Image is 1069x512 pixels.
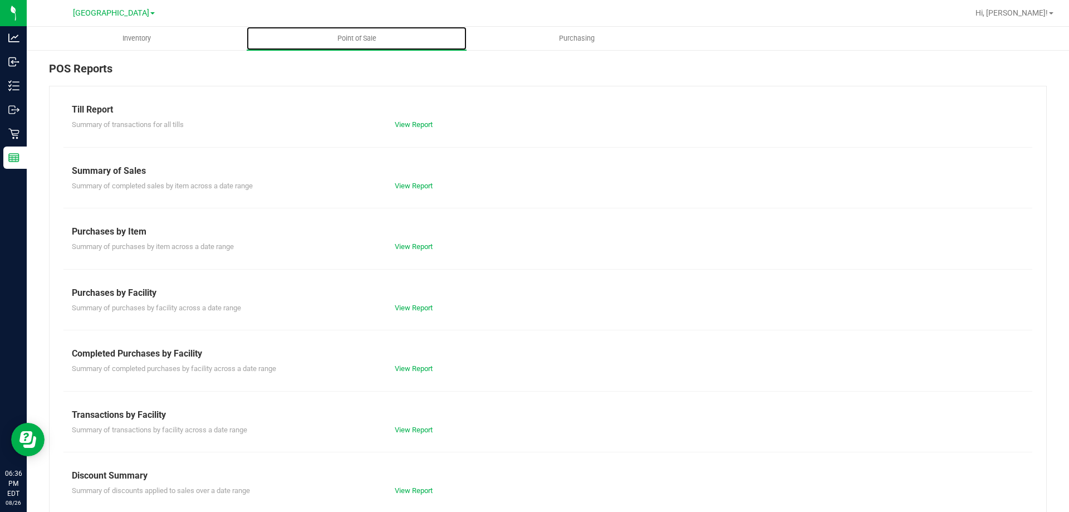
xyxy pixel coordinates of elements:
span: [GEOGRAPHIC_DATA] [73,8,149,18]
a: Point of Sale [247,27,467,50]
span: Hi, [PERSON_NAME]! [975,8,1048,17]
span: Purchasing [544,33,610,43]
inline-svg: Retail [8,128,19,139]
inline-svg: Inbound [8,56,19,67]
span: Inventory [107,33,166,43]
a: View Report [395,426,433,434]
span: Summary of completed purchases by facility across a date range [72,364,276,373]
a: Purchasing [467,27,686,50]
span: Point of Sale [322,33,391,43]
p: 08/26 [5,499,22,507]
div: POS Reports [49,60,1047,86]
a: View Report [395,182,433,190]
span: Summary of completed sales by item across a date range [72,182,253,190]
div: Completed Purchases by Facility [72,347,1024,360]
div: Purchases by Item [72,225,1024,238]
a: View Report [395,364,433,373]
div: Summary of Sales [72,164,1024,178]
div: Discount Summary [72,469,1024,482]
inline-svg: Inventory [8,80,19,91]
a: View Report [395,304,433,312]
span: Summary of transactions by facility across a date range [72,426,247,434]
inline-svg: Reports [8,152,19,163]
iframe: Resource center [11,423,45,456]
div: Transactions by Facility [72,408,1024,422]
span: Summary of discounts applied to sales over a date range [72,486,250,495]
inline-svg: Analytics [8,32,19,43]
div: Purchases by Facility [72,286,1024,300]
span: Summary of transactions for all tills [72,120,184,129]
a: Inventory [27,27,247,50]
span: Summary of purchases by item across a date range [72,242,234,251]
a: View Report [395,242,433,251]
a: View Report [395,486,433,495]
a: View Report [395,120,433,129]
p: 06:36 PM EDT [5,469,22,499]
inline-svg: Outbound [8,104,19,115]
div: Till Report [72,103,1024,116]
span: Summary of purchases by facility across a date range [72,304,241,312]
